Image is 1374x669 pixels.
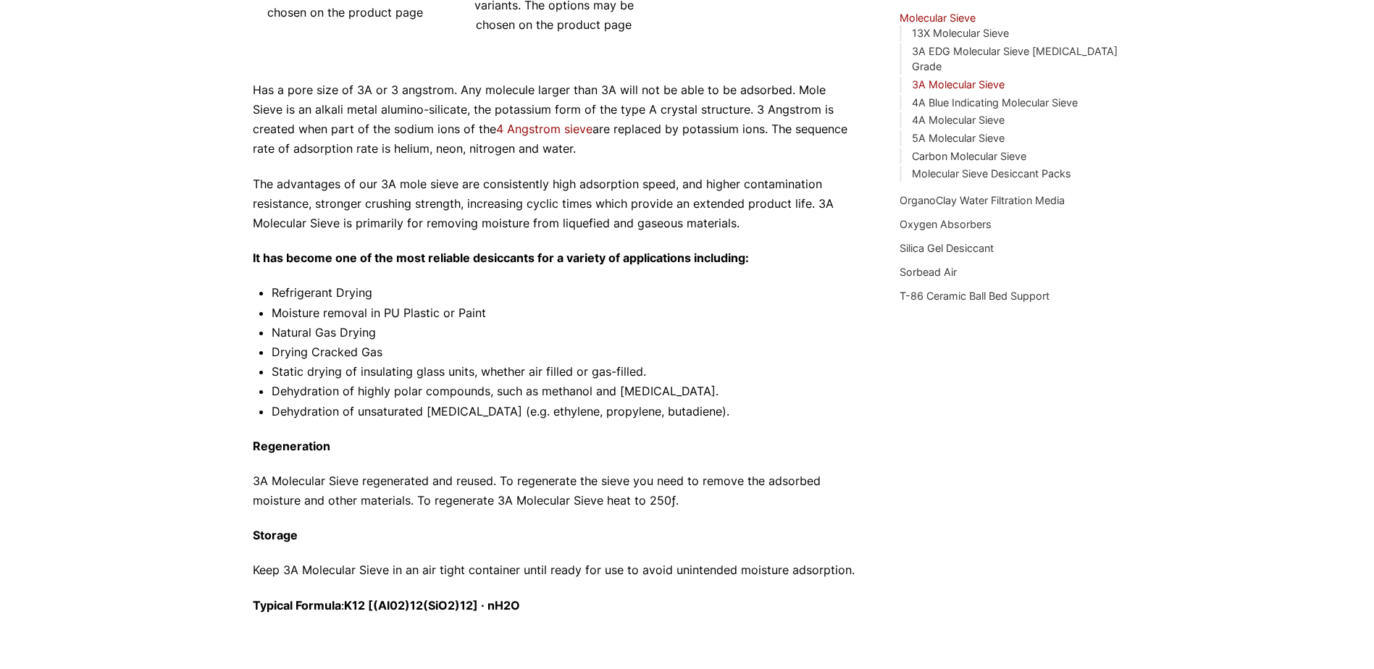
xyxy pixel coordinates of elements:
[912,132,1005,144] a: 5A Molecular Sieve
[272,362,857,382] li: Static drying of insulating glass units, whether air filled or gas-filled.
[912,96,1078,109] a: 4A Blue Indicating Molecular Sieve
[272,382,857,401] li: Dehydration of highly polar compounds, such as methanol and [MEDICAL_DATA].
[900,194,1065,206] a: OrganoClay Water Filtration Media
[900,266,957,278] a: Sorbead Air
[272,303,857,323] li: Moisture removal in PU Plastic or Paint
[900,218,992,230] a: Oxygen Absorbers
[900,242,994,254] a: Silica Gel Desiccant
[344,598,520,613] strong: K12 [(Al02)12(SiO2)12] · nH2O
[912,27,1009,39] a: 13X Molecular Sieve
[253,174,857,234] p: The advantages of our 3A mole sieve are consistently high adsorption speed, and higher contaminat...
[253,439,330,453] strong: Regeneration
[253,560,857,580] p: Keep 3A Molecular Sieve in an air tight container until ready for use to avoid unintended moistur...
[912,114,1005,126] a: 4A Molecular Sieve
[900,12,976,24] a: Molecular Sieve
[253,471,857,510] p: 3A Molecular Sieve regenerated and reused. To regenerate the sieve you need to remove the adsorbe...
[272,323,857,342] li: Natural Gas Drying
[253,598,341,613] strong: Typical Formula
[253,80,857,159] p: Has a pore size of 3A or 3 angstrom. Any molecule larger than 3A will not be able to be adsorbed....
[253,528,298,542] strong: Storage
[912,45,1118,73] a: 3A EDG Molecular Sieve [MEDICAL_DATA] Grade
[272,402,857,421] li: Dehydration of unsaturated [MEDICAL_DATA] (e.g. ethylene, propylene, butadiene).
[272,342,857,362] li: Drying Cracked Gas
[912,78,1005,91] a: 3A Molecular Sieve
[253,596,857,615] p: :
[912,150,1026,162] a: Carbon Molecular Sieve
[900,290,1050,302] a: T-86 Ceramic Ball Bed Support
[496,122,592,136] a: 4 Angstrom sieve
[912,167,1071,180] a: Molecular Sieve Desiccant Packs
[272,283,857,303] li: Refrigerant Drying
[253,251,749,265] strong: It has become one of the most reliable desiccants for a variety of applications including:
